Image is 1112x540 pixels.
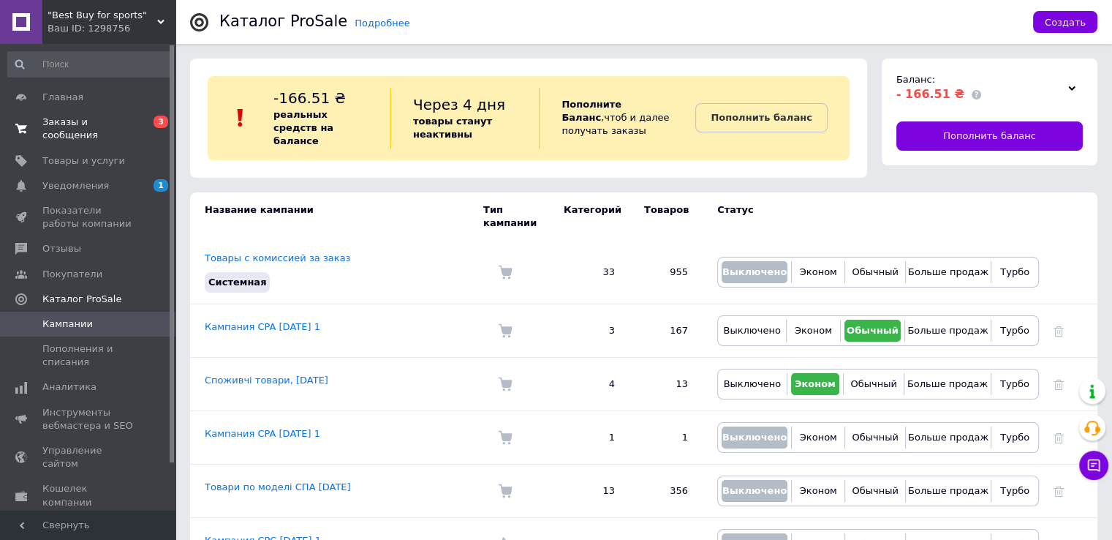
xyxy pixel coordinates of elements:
span: Аналитика [42,380,97,394]
span: Турбо [1000,378,1029,389]
span: Обычный [852,485,898,496]
td: 33 [549,241,629,304]
span: Заказы и сообщения [42,116,135,142]
span: Эконом [800,485,837,496]
button: Эконом [791,373,839,395]
span: Пополнения и списания [42,342,135,369]
td: 167 [629,304,703,358]
button: Создать [1033,11,1097,33]
button: Эконом [795,427,841,449]
span: Выключено [722,432,787,443]
span: Больше продаж [908,266,988,277]
a: Пополнить баланс [695,103,827,132]
img: Комиссия за заказ [498,484,512,498]
b: Пополнить баланс [711,112,812,123]
span: Уведомления [42,179,109,192]
img: :exclamation: [230,107,251,129]
button: Эконом [795,261,841,283]
span: Обычный [847,325,899,336]
button: Турбо [995,320,1035,342]
td: Тип кампании [483,192,549,241]
span: Эконом [795,378,836,389]
span: Эконом [800,432,837,443]
td: 3 [549,304,629,358]
button: Больше продаж [908,373,987,395]
a: Удалить [1054,378,1064,389]
button: Обычный [849,480,901,502]
td: Статус [703,192,1039,241]
span: 1 [154,179,168,192]
img: Комиссия за заказ [498,323,512,338]
div: Каталог ProSale [219,14,347,29]
span: Выключено [724,378,781,389]
span: "Best Buy for sports" [48,9,157,22]
button: Обычный [849,427,901,449]
button: Выключено [722,480,787,502]
span: Больше продаж [907,325,988,336]
img: Комиссия за заказ [498,430,512,445]
span: Турбо [1000,325,1029,336]
button: Обычный [849,261,901,283]
a: Подробнее [355,18,409,29]
span: Инструменты вебмастера и SEO [42,406,135,432]
img: Комиссия за заказ [498,377,512,391]
img: Комиссия за заказ [498,265,512,280]
span: Больше продаж [908,485,988,496]
td: 356 [629,465,703,518]
button: Выключено [722,373,783,395]
a: Пополнить баланс [896,121,1083,151]
span: Больше продаж [908,432,988,443]
button: Обычный [847,373,900,395]
a: Споживчі товари, [DATE] [205,375,328,386]
span: Пополнить баланс [943,130,1036,143]
td: 13 [549,465,629,518]
button: Турбо [995,373,1035,395]
input: Поиск [7,51,173,78]
button: Выключено [722,427,787,449]
span: Выключено [722,266,787,277]
b: реальных средств на балансе [273,109,333,146]
td: 4 [549,358,629,411]
button: Турбо [995,480,1035,502]
b: Пополните Баланс [561,99,621,123]
span: Выключено [723,325,780,336]
a: Кампания CPA [DATE] 1 [205,428,320,439]
b: товары станут неактивны [413,116,492,140]
td: 13 [629,358,703,411]
button: Обычный [844,320,901,342]
span: Выключено [722,485,787,496]
span: Покупатели [42,268,102,281]
button: Турбо [995,261,1035,283]
a: Кампания CPA [DATE] 1 [205,321,320,332]
td: Товаров [629,192,703,241]
span: Эконом [795,325,832,336]
div: , чтоб и далее получать заказы [539,88,695,149]
td: 955 [629,241,703,304]
a: Удалить [1054,485,1064,496]
td: 1 [629,411,703,465]
button: Больше продаж [909,261,987,283]
span: Обычный [852,266,898,277]
span: Главная [42,91,83,104]
span: Каталог ProSale [42,293,121,306]
span: - 166.51 ₴ [896,87,964,101]
span: Через 4 дня [413,96,505,113]
button: Больше продаж [909,427,987,449]
span: Больше продаж [907,378,988,389]
a: Товари по моделі СПА [DATE] [205,481,351,492]
a: Товары с комиссией за заказ [205,252,350,263]
td: Название кампании [190,192,483,241]
a: Удалить [1054,325,1064,336]
span: Эконом [800,266,837,277]
span: Турбо [1000,485,1029,496]
button: Эконом [790,320,836,342]
span: 3 [154,116,168,128]
span: Обычный [852,432,898,443]
td: 1 [549,411,629,465]
button: Больше продаж [909,320,987,342]
span: Показатели работы компании [42,204,135,230]
button: Больше продаж [909,480,987,502]
span: Турбо [1000,266,1029,277]
span: Кошелек компании [42,482,135,509]
span: Управление сайтом [42,444,135,470]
